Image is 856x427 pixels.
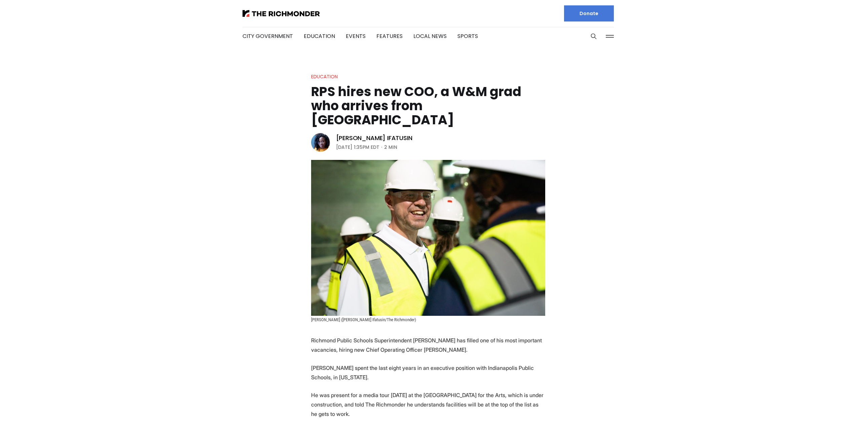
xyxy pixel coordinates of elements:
[589,31,599,41] button: Search this site
[311,73,338,80] a: Education
[336,143,379,151] time: [DATE] 1:35PM EDT
[243,32,293,40] a: City Government
[243,10,320,17] img: The Richmonder
[311,390,545,419] p: He was present for a media tour [DATE] at the [GEOGRAPHIC_DATA] for the Arts, which is under cons...
[376,32,403,40] a: Features
[346,32,366,40] a: Events
[311,133,330,152] img: Victoria A. Ifatusin
[311,336,545,354] p: Richmond Public Schools Superintendent [PERSON_NAME] has filled one of his most important vacanci...
[304,32,335,40] a: Education
[799,394,856,427] iframe: portal-trigger
[311,363,545,382] p: [PERSON_NAME] spent the last eight years in an executive position with Indianapolis Public School...
[413,32,447,40] a: Local News
[311,85,545,127] h1: RPS hires new COO, a W&M grad who arrives from [GEOGRAPHIC_DATA]
[311,160,545,316] img: RPS hires new COO, a W&M grad who arrives from Indianapolis
[564,5,614,22] a: Donate
[311,317,416,322] span: [PERSON_NAME] ([PERSON_NAME] Ifatusin/The Richmonder)
[384,143,397,151] span: 2 min
[457,32,478,40] a: Sports
[336,134,412,142] a: [PERSON_NAME] Ifatusin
